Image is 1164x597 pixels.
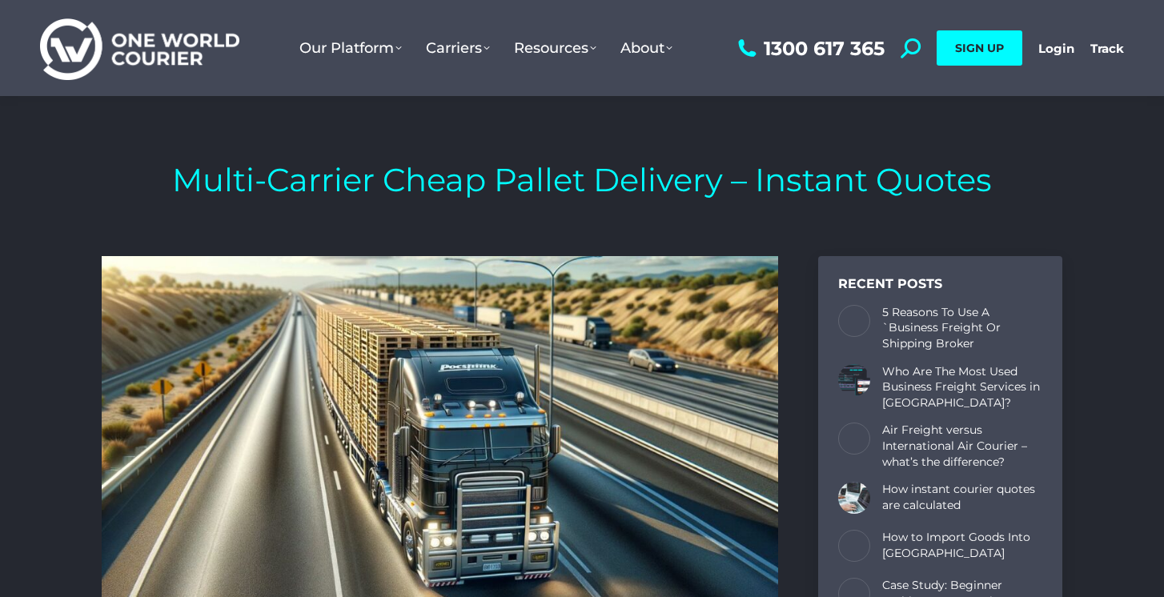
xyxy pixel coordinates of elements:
a: Post image [838,305,870,337]
span: Resources [514,39,596,57]
a: SIGN UP [937,30,1022,66]
a: How to Import Goods Into [GEOGRAPHIC_DATA] [882,530,1042,561]
img: One World Courier [40,16,239,81]
span: Carriers [426,39,490,57]
a: About [608,23,684,73]
a: Resources [502,23,608,73]
h1: Multi-Carrier Cheap Pallet Delivery – Instant Quotes [172,160,992,200]
a: Who Are The Most Used Business Freight Services in [GEOGRAPHIC_DATA]? [882,364,1042,411]
a: Track [1090,41,1124,56]
a: 1300 617 365 [734,38,885,58]
a: Air Freight versus International Air Courier – what’s the difference? [882,423,1042,470]
a: How instant courier quotes are calculated [882,482,1042,513]
a: Post image [838,482,870,514]
span: Our Platform [299,39,402,57]
a: 5 Reasons To Use A `Business Freight Or Shipping Broker [882,305,1042,352]
a: Post image [838,530,870,562]
a: Post image [838,364,870,396]
span: SIGN UP [955,41,1004,55]
div: Recent Posts [838,276,1042,293]
a: Post image [838,423,870,455]
a: Our Platform [287,23,414,73]
a: Carriers [414,23,502,73]
a: Login [1038,41,1074,56]
span: About [620,39,672,57]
